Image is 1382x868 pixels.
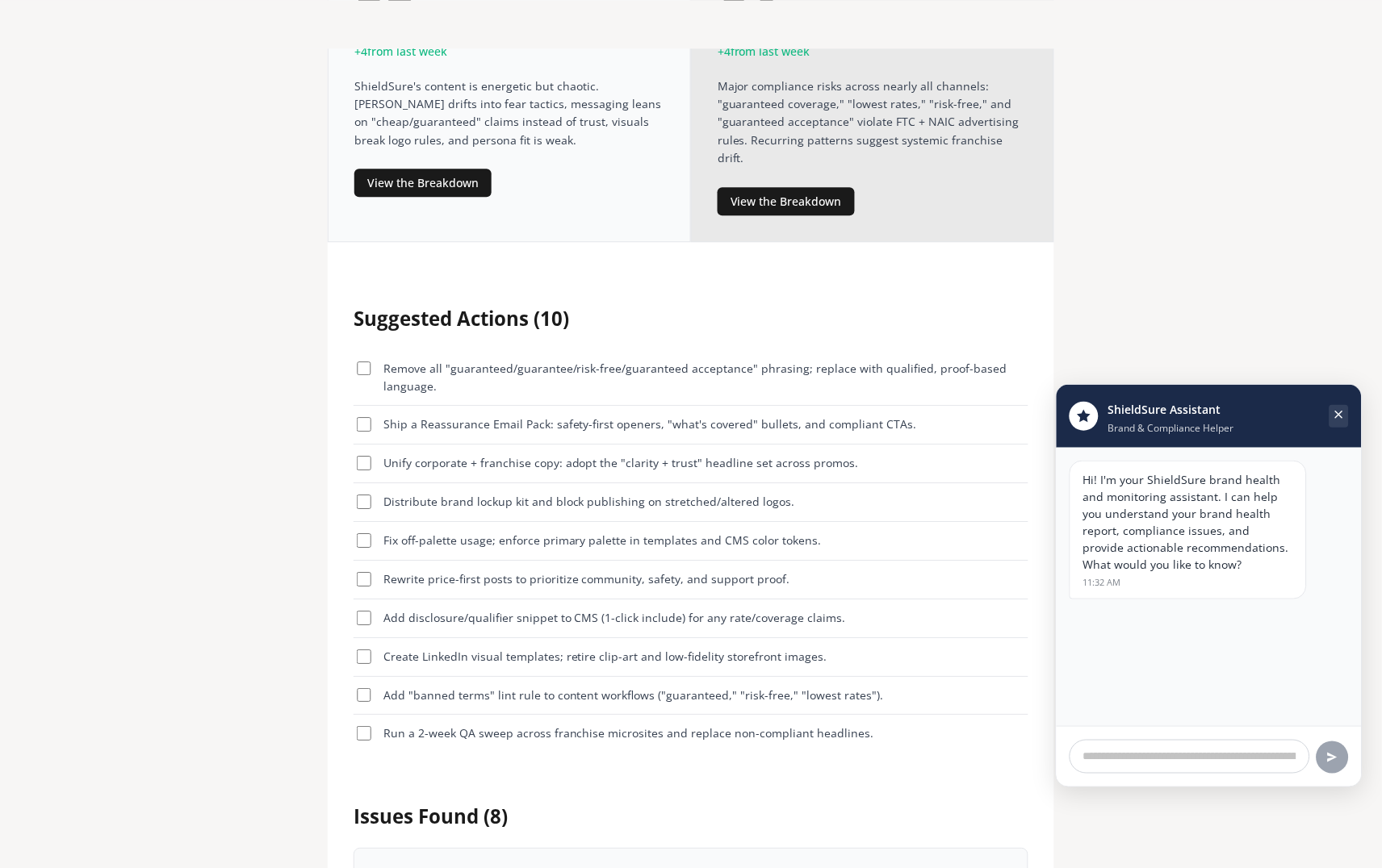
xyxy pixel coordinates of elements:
h2: Issues Found ( 8 ) [354,804,1028,828]
button: Close chat [1330,405,1349,428]
span: Ship a Reassurance Email Pack: safety-first openers, "what's covered" bullets, and compliant CTAs. [383,415,917,433]
span: Run a 2-week QA sweep across franchise microsites and replace non-compliant headlines. [383,724,874,742]
span: Fix off-palette usage; enforce primary palette in templates and CMS color tokens. [383,532,822,549]
span: Unify corporate + franchise copy: adopt the "clarity + trust" headline set across promos. [383,454,859,472]
span: Rewrite price-first posts to prioritize community, safety, and support proof. [383,570,790,588]
span: Add "banned terms" lint rule to content workflows ("guaranteed," "risk-free," "lowest rates"). [383,686,884,704]
span: Create LinkedIn visual templates; retire clip-art and low-fidelity storefront images. [383,648,827,666]
button: Send message [1317,741,1349,774]
p: Brand & Compliance Helper [1108,422,1234,435]
h2: Suggested Actions ( 10 ) [354,307,1028,331]
h3: ShieldSure Assistant [1108,398,1234,422]
button: View the Breakdown [354,169,492,197]
p: ShieldSure's content is energetic but chaotic. [PERSON_NAME] drifts into fear tactics, messaging ... [354,77,664,150]
span: Remove all "guaranteed/guarantee/risk-free/guaranteed acceptance" phrasing; replace with qualifie... [383,360,1028,396]
span: Distribute brand lockup kit and block publishing on stretched/altered logos. [383,493,795,511]
span: Add disclosure/qualifier snippet to CMS (1-click include) for any rate/coverage claims. [383,609,846,627]
div: + 4 from last week [718,45,1028,58]
span: 11:32 AM [1083,576,1293,589]
p: Major compliance risks across nearly all channels: "guaranteed coverage," "lowest rates," "risk-f... [718,77,1028,168]
button: View the Breakdown [718,187,855,215]
p: Hi! I'm your ShieldSure brand health and monitoring assistant. I can help you understand your bra... [1083,471,1293,573]
div: + 4 from last week [354,45,664,58]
